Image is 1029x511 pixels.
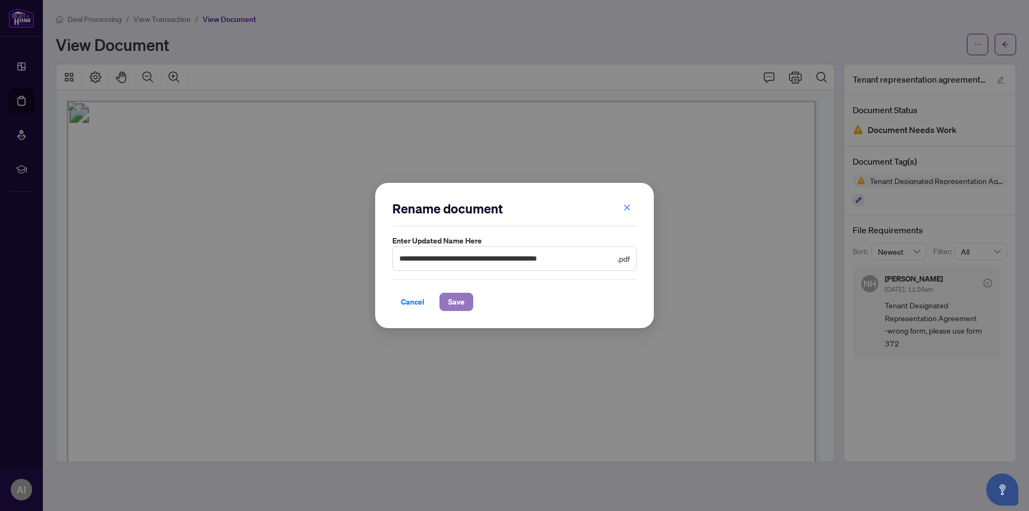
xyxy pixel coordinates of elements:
span: Save [448,293,465,310]
button: Open asap [986,473,1018,506]
span: .pdf [617,253,630,264]
button: Cancel [392,293,433,311]
label: Enter updated name here [392,235,637,247]
button: Save [439,293,473,311]
span: Cancel [401,293,424,310]
h2: Rename document [392,200,637,217]
span: close [623,204,631,211]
